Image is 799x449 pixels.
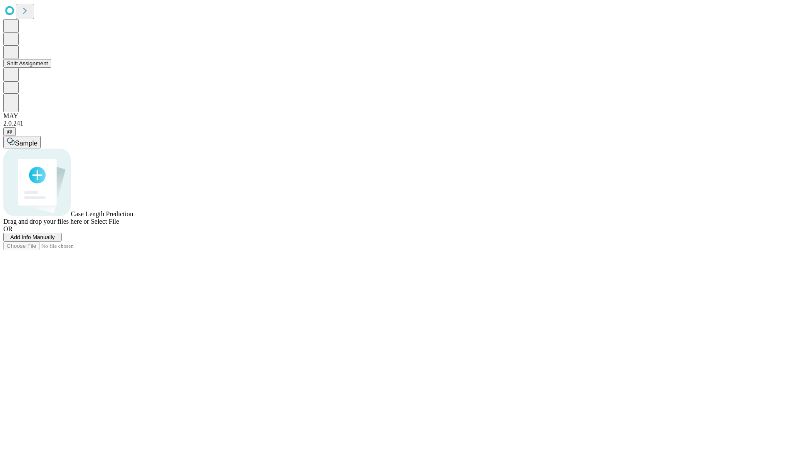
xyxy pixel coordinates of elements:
[3,233,62,242] button: Add Info Manually
[10,234,55,240] span: Add Info Manually
[3,59,51,68] button: Shift Assignment
[3,112,796,120] div: MAY
[3,127,16,136] button: @
[7,128,12,135] span: @
[3,218,89,225] span: Drag and drop your files here or
[3,136,41,148] button: Sample
[71,210,133,217] span: Case Length Prediction
[91,218,119,225] span: Select File
[15,140,37,147] span: Sample
[3,225,12,232] span: OR
[3,120,796,127] div: 2.0.241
